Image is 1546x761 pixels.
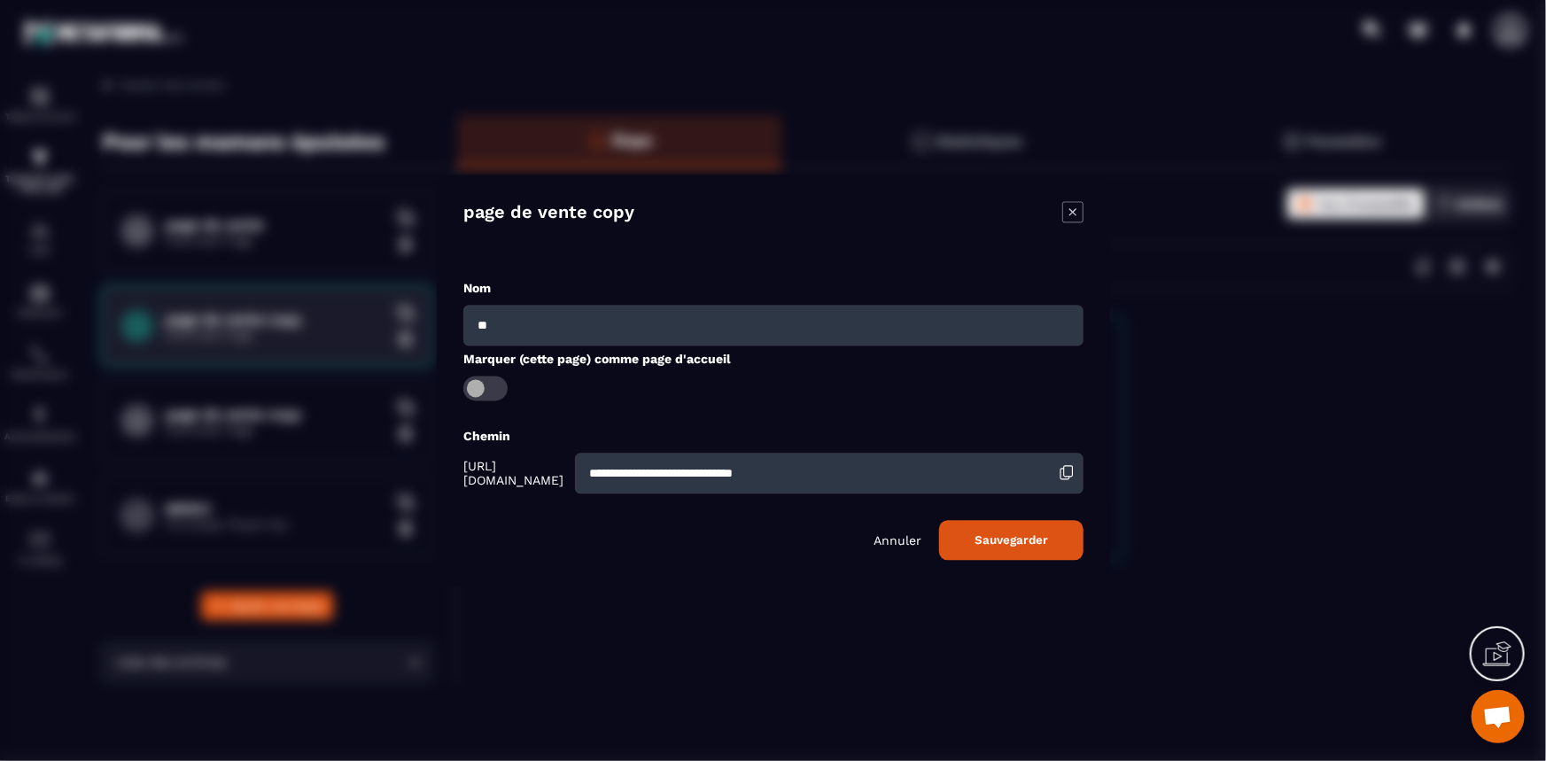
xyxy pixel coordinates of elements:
[874,533,921,547] p: Annuler
[463,281,491,295] label: Nom
[1472,690,1525,743] a: Ouvrir le chat
[463,201,634,226] h4: page de vente copy
[939,520,1084,560] button: Sauvegarder
[463,352,731,366] label: Marquer (cette page) comme page d'accueil
[463,459,571,487] span: [URL][DOMAIN_NAME]
[463,429,510,443] label: Chemin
